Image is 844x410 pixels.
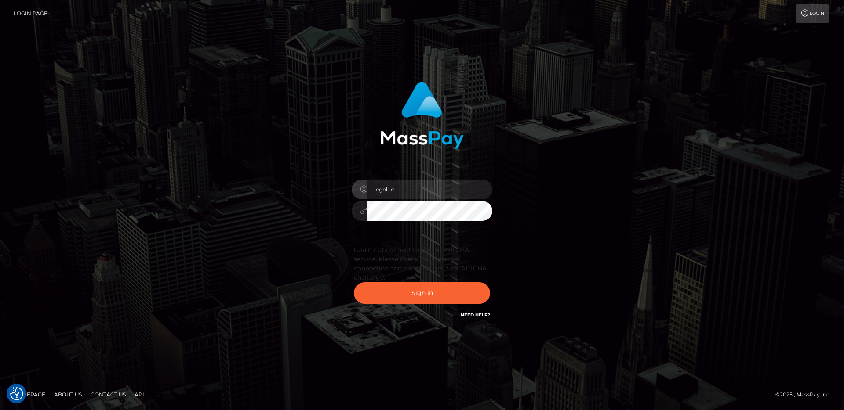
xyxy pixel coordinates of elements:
a: Need Help? [461,312,490,318]
a: Login [796,4,829,23]
a: Login Page [14,4,47,23]
input: Username... [367,180,492,199]
img: MassPay Login [380,82,464,149]
a: Contact Us [87,388,129,401]
a: About Us [51,388,85,401]
button: Consent Preferences [10,387,23,400]
button: Sign in [354,282,490,304]
img: Revisit consent button [10,387,23,400]
a: API [131,388,148,401]
a: Homepage [10,388,49,401]
div: Could not connect to the reCAPTCHA service. Please check your internet connection and reload to g... [354,245,490,282]
div: © 2025 , MassPay Inc. [775,390,837,399]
